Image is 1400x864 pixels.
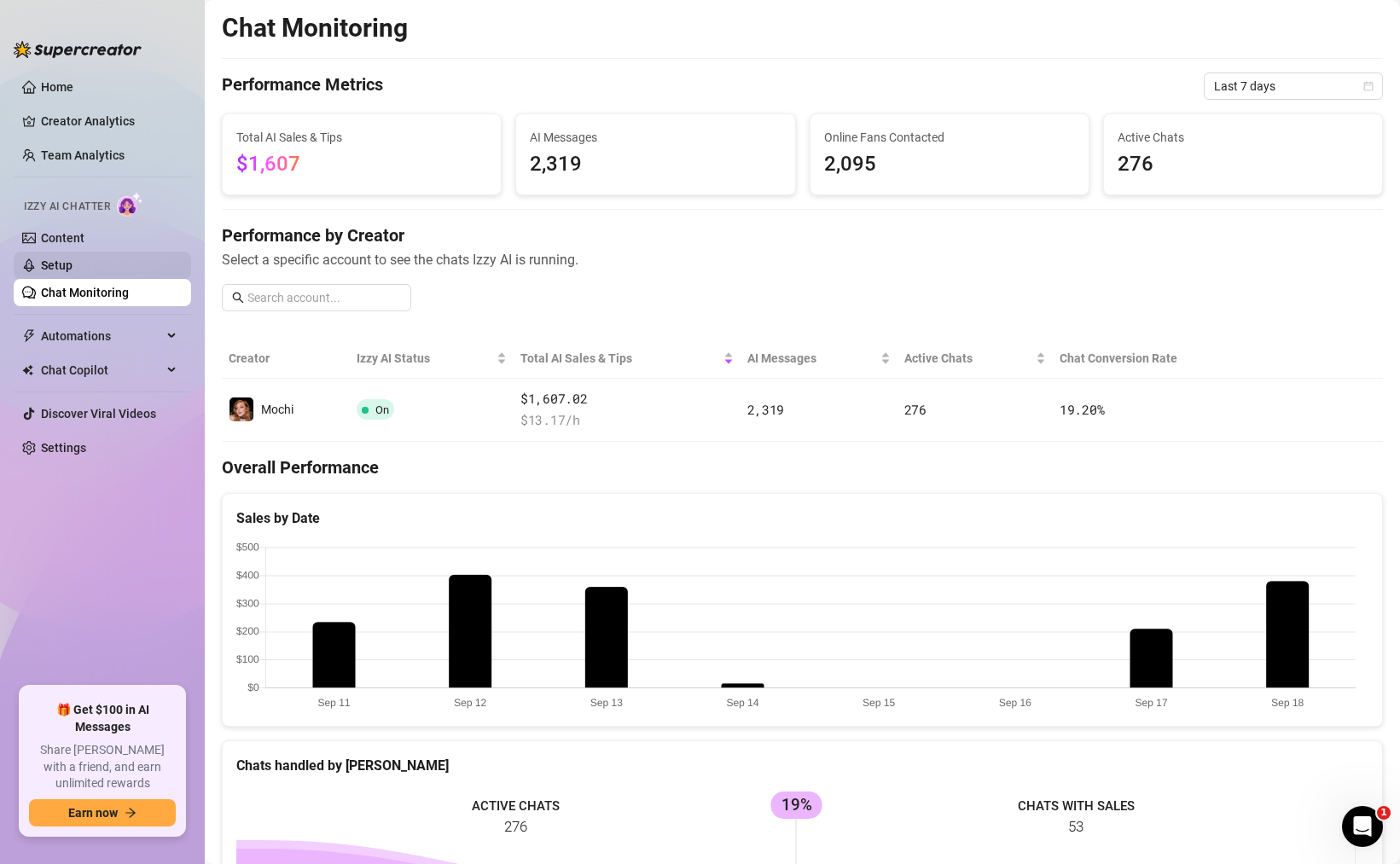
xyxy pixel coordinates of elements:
h4: Overall Performance [222,455,1383,479]
span: 2,319 [747,401,785,418]
span: Izzy AI Chatter [24,199,110,215]
span: Automations [41,322,162,350]
span: 276 [1118,148,1368,181]
span: 276 [904,401,927,418]
span: thunderbolt [22,329,36,343]
span: Chat Copilot [41,357,162,384]
span: Last 7 days [1214,73,1373,99]
h4: Performance by Creator [222,223,1383,247]
span: $ 13.17 /h [520,410,734,431]
span: 🎁 Get $100 in AI Messages [29,702,176,735]
img: logo-BBDzfeDw.svg [14,41,142,58]
span: 2,319 [530,148,781,181]
a: Setup [41,258,73,272]
a: Content [41,231,84,245]
h4: Performance Metrics [222,72,383,100]
span: Total AI Sales & Tips [236,128,487,147]
th: Total AI Sales & Tips [514,339,741,379]
input: Search account... [247,288,401,307]
span: 2,095 [824,148,1075,181]
th: Chat Conversion Rate [1053,339,1267,379]
span: $1,607 [236,152,300,176]
iframe: Intercom live chat [1342,806,1383,847]
div: Sales by Date [236,507,1368,529]
span: arrow-right [125,807,137,819]
span: Izzy AI Status [357,349,493,368]
a: Settings [41,441,86,455]
span: Active Chats [904,349,1032,368]
a: Discover Viral Videos [41,407,156,420]
span: AI Messages [530,128,781,147]
a: Team Analytics [41,148,125,162]
span: Total AI Sales & Tips [520,349,720,368]
img: Chat Copilot [22,364,33,376]
span: Share [PERSON_NAME] with a friend, and earn unlimited rewards [29,742,176,792]
span: Select a specific account to see the chats Izzy AI is running. [222,249,1383,270]
span: 19.20 % [1060,401,1104,418]
a: Creator Analytics [41,107,177,135]
span: Active Chats [1118,128,1368,147]
span: search [232,292,244,304]
span: AI Messages [747,349,877,368]
span: On [375,403,389,416]
span: Mochi [261,403,293,416]
span: Online Fans Contacted [824,128,1075,147]
h2: Chat Monitoring [222,12,408,44]
img: Mochi [229,397,253,421]
a: Chat Monitoring [41,286,129,299]
span: $1,607.02 [520,389,734,409]
span: 1 [1377,806,1391,820]
div: Chats handled by [PERSON_NAME] [236,755,1368,776]
th: Creator [222,339,350,379]
th: Izzy AI Status [350,339,514,379]
th: AI Messages [741,339,898,379]
span: calendar [1363,81,1374,91]
button: Earn nowarrow-right [29,799,176,826]
img: AI Chatter [117,192,143,217]
span: Earn now [68,806,118,820]
a: Home [41,80,73,94]
th: Active Chats [898,339,1053,379]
